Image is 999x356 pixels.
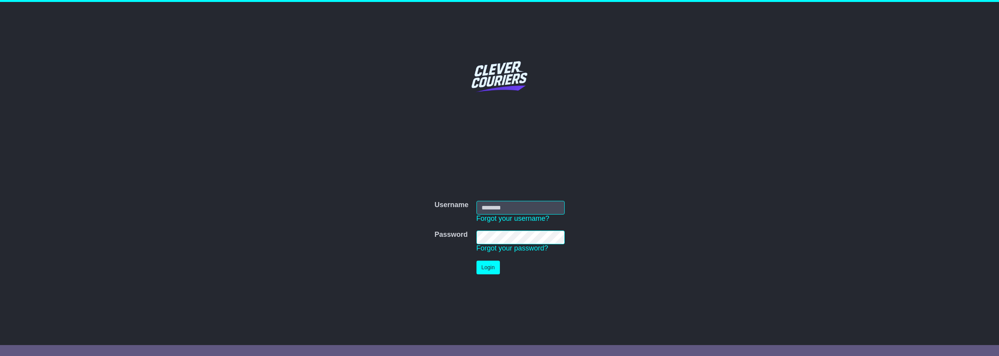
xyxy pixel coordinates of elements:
[476,215,549,222] a: Forgot your username?
[466,43,533,109] img: Clever Couriers
[476,244,548,252] a: Forgot your password?
[434,201,468,209] label: Username
[476,261,500,274] button: Login
[434,231,468,239] label: Password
